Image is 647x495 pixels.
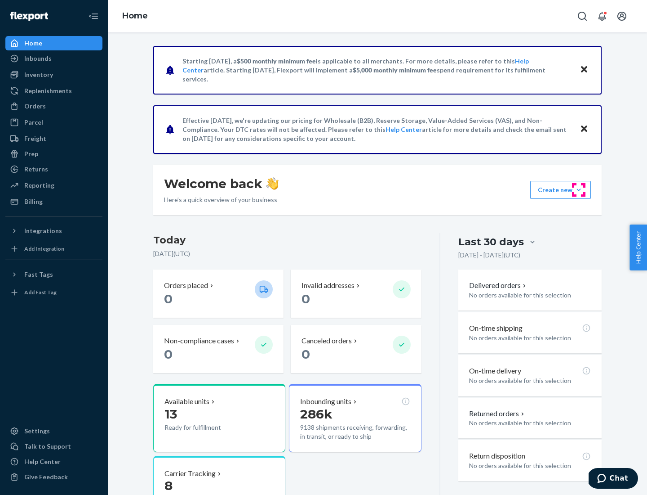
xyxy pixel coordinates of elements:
p: No orders available for this selection [469,376,591,385]
p: Available units [164,396,209,407]
a: Add Fast Tag [5,285,102,300]
div: Reporting [24,181,54,190]
span: 0 [301,346,310,362]
h1: Welcome back [164,175,279,192]
span: 286k [300,406,332,422]
button: Close Navigation [84,7,102,25]
span: $5,000 monthly minimum fee [353,66,437,74]
p: Carrier Tracking [164,468,216,479]
div: Fast Tags [24,270,53,279]
button: Give Feedback [5,470,102,484]
p: Invalid addresses [301,280,355,291]
a: Home [122,11,148,21]
button: Help Center [629,225,647,270]
p: Here’s a quick overview of your business [164,195,279,204]
ol: breadcrumbs [115,3,155,29]
div: Integrations [24,226,62,235]
button: Close [578,63,590,76]
button: Inbounding units286k9138 shipments receiving, forwarding, in transit, or ready to ship [289,384,421,452]
a: Home [5,36,102,50]
p: No orders available for this selection [469,461,591,470]
div: Help Center [24,457,61,466]
div: Inbounds [24,54,52,63]
button: Fast Tags [5,267,102,282]
div: Parcel [24,118,43,127]
p: Inbounding units [300,396,351,407]
span: $500 monthly minimum fee [237,57,316,65]
div: Home [24,39,42,48]
button: Open account menu [613,7,631,25]
iframe: Opens a widget where you can chat to one of our agents [589,468,638,490]
h3: Today [153,233,421,247]
div: Talk to Support [24,442,71,451]
a: Inbounds [5,51,102,66]
p: [DATE] ( UTC ) [153,249,421,258]
button: Invalid addresses 0 [291,270,421,318]
span: 13 [164,406,177,422]
a: Replenishments [5,84,102,98]
p: Orders placed [164,280,208,291]
a: Returns [5,162,102,176]
button: Returned orders [469,409,526,419]
p: Canceled orders [301,336,352,346]
div: Orders [24,102,46,111]
div: Freight [24,134,46,143]
button: Orders placed 0 [153,270,284,318]
div: Settings [24,427,50,436]
div: Inventory [24,70,53,79]
a: Settings [5,424,102,438]
a: Reporting [5,178,102,193]
a: Orders [5,99,102,113]
a: Inventory [5,67,102,82]
a: Add Integration [5,242,102,256]
button: Integrations [5,224,102,238]
p: Ready for fulfillment [164,423,248,432]
p: [DATE] - [DATE] ( UTC ) [458,251,520,260]
div: Replenishments [24,86,72,95]
p: No orders available for this selection [469,333,591,342]
div: Billing [24,197,43,206]
p: On-time delivery [469,366,521,376]
p: Effective [DATE], we're updating our pricing for Wholesale (B2B), Reserve Storage, Value-Added Se... [182,116,571,143]
a: Help Center [386,126,422,133]
button: Available units13Ready for fulfillment [153,384,285,452]
a: Freight [5,131,102,146]
button: Delivered orders [469,280,528,291]
span: 8 [164,478,173,493]
p: No orders available for this selection [469,418,591,427]
div: Last 30 days [458,235,524,249]
div: Returns [24,165,48,174]
span: 0 [164,346,173,362]
div: Give Feedback [24,472,68,481]
p: Return disposition [469,451,525,461]
button: Close [578,123,590,136]
p: Starting [DATE], a is applicable to all merchants. For more details, please refer to this article... [182,57,571,84]
p: 9138 shipments receiving, forwarding, in transit, or ready to ship [300,423,410,441]
a: Parcel [5,115,102,130]
button: Canceled orders 0 [291,325,421,373]
span: 0 [301,291,310,306]
a: Prep [5,147,102,161]
p: On-time shipping [469,323,523,333]
span: 0 [164,291,173,306]
img: hand-wave emoji [266,177,279,190]
button: Open notifications [593,7,611,25]
button: Create new [530,181,591,199]
button: Talk to Support [5,439,102,454]
div: Add Fast Tag [24,288,57,296]
p: No orders available for this selection [469,291,591,300]
button: Open Search Box [573,7,591,25]
div: Add Integration [24,245,64,252]
button: Non-compliance cases 0 [153,325,284,373]
a: Help Center [5,454,102,469]
p: Non-compliance cases [164,336,234,346]
a: Billing [5,194,102,209]
img: Flexport logo [10,12,48,21]
div: Prep [24,149,38,158]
